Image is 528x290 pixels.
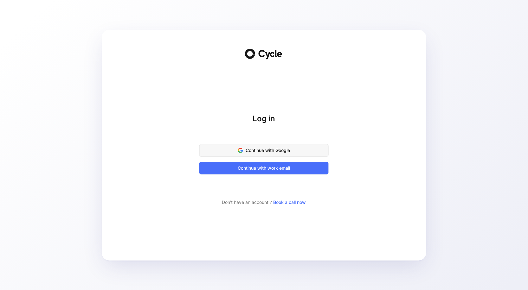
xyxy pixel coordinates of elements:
[207,164,321,172] span: Continue with work email
[199,162,329,174] button: Continue with work email
[199,114,329,124] h1: Log in
[207,147,321,154] span: Continue with Google
[274,199,306,205] a: Book a call now
[199,144,329,157] button: Continue with Google
[199,199,329,206] div: Don’t have an account ?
